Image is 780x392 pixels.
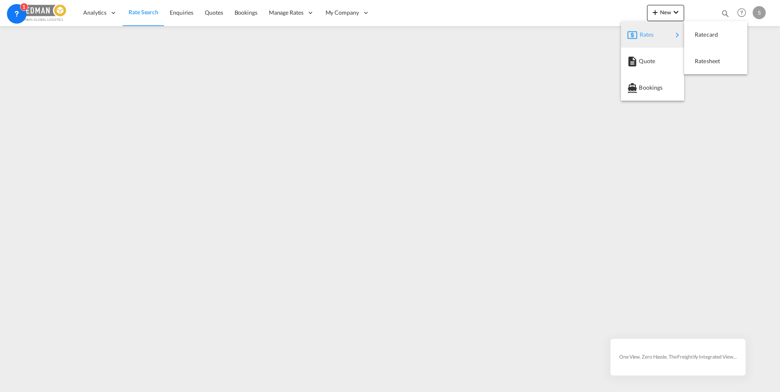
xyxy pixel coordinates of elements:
button: Bookings [621,74,684,101]
span: Quote [639,53,648,69]
div: Bookings [627,77,678,98]
span: Bookings [639,79,648,96]
div: Quote [627,51,678,71]
button: Quote [621,48,684,74]
md-icon: icon-chevron-right [672,30,682,40]
span: Rates [640,26,649,43]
